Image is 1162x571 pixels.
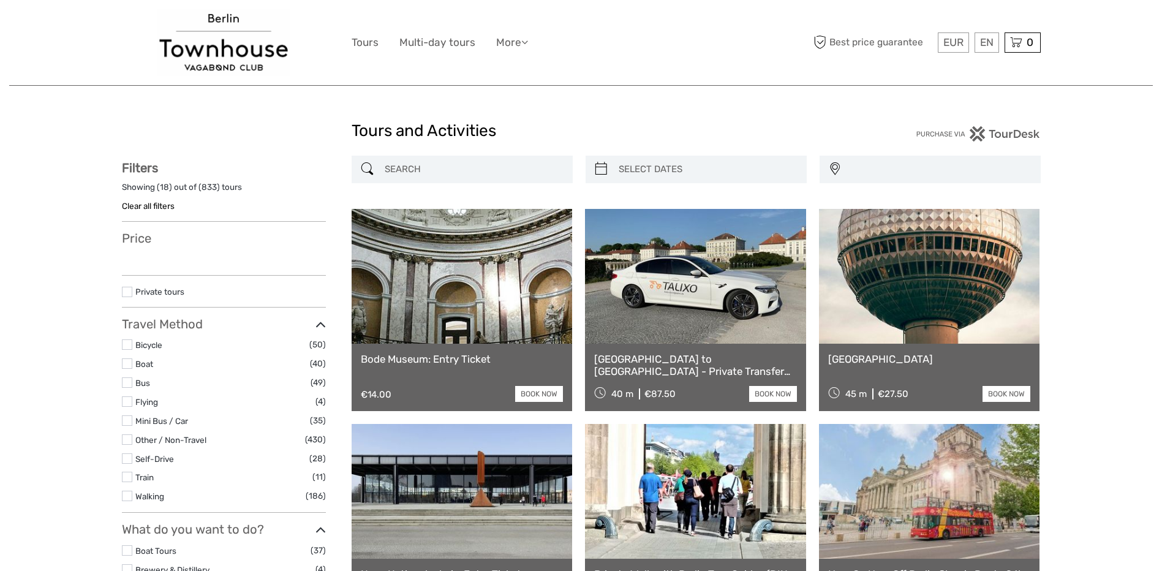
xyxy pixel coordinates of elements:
a: Boat [135,359,153,369]
input: SELECT DATES [614,159,801,180]
input: SEARCH [380,159,567,180]
img: 2047-abc25a51-b8dc-4d3c-90cf-cca872884aaa_logo_big.jpg [157,9,290,76]
a: Self-Drive [135,454,174,464]
span: (186) [306,489,326,503]
a: Private tours [135,287,184,297]
span: (35) [310,414,326,428]
div: €27.50 [878,388,908,399]
label: 18 [160,181,169,193]
a: Bus [135,378,150,388]
a: Multi-day tours [399,34,475,51]
a: Bode Museum: Entry Ticket [361,353,564,365]
span: (37) [311,543,326,558]
h3: Travel Method [122,317,326,331]
a: More [496,34,528,51]
h3: What do you want to do? [122,522,326,537]
span: (40) [310,357,326,371]
a: book now [515,386,563,402]
span: 45 m [845,388,867,399]
span: (50) [309,338,326,352]
a: book now [749,386,797,402]
span: (430) [305,433,326,447]
strong: Filters [122,161,158,175]
a: Tours [352,34,379,51]
a: Bicycle [135,340,162,350]
img: PurchaseViaTourDesk.png [916,126,1040,142]
a: Clear all filters [122,201,175,211]
span: 0 [1025,36,1035,48]
a: Boat Tours [135,546,176,556]
a: [GEOGRAPHIC_DATA] [828,353,1031,365]
div: €87.50 [644,388,676,399]
div: Showing ( ) out of ( ) tours [122,181,326,200]
a: Flying [135,397,158,407]
a: [GEOGRAPHIC_DATA] to [GEOGRAPHIC_DATA] - Private Transfer (BER) [594,353,797,378]
span: EUR [943,36,964,48]
span: (28) [309,452,326,466]
h3: Price [122,231,326,246]
div: EN [975,32,999,53]
span: (49) [311,376,326,390]
span: (4) [315,395,326,409]
a: Mini Bus / Car [135,416,188,426]
a: Walking [135,491,164,501]
a: Train [135,472,154,482]
span: Best price guarantee [811,32,935,53]
h1: Tours and Activities [352,121,811,141]
a: Other / Non-Travel [135,435,206,445]
a: book now [983,386,1030,402]
label: 833 [202,181,217,193]
span: 40 m [611,388,633,399]
div: €14.00 [361,389,391,400]
span: (11) [312,470,326,484]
